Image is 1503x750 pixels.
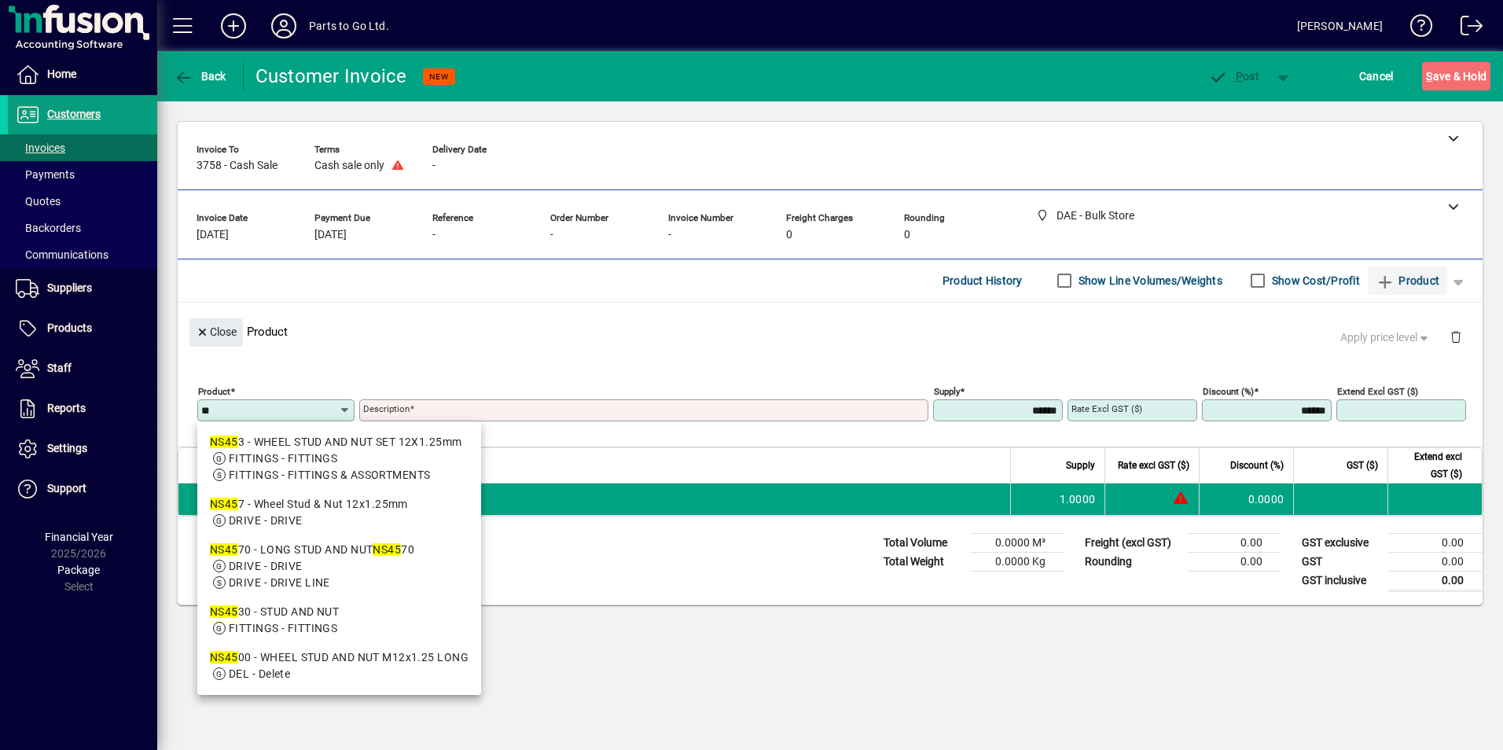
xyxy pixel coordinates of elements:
[1294,533,1388,552] td: GST exclusive
[1203,385,1254,396] mat-label: Discount (%)
[189,318,243,347] button: Close
[47,362,72,374] span: Staff
[210,649,469,666] div: 00 - WHEEL STUD AND NUT M12x1.25 LONG
[1437,318,1475,356] button: Delete
[1077,533,1187,552] td: Freight (excl GST)
[47,322,92,334] span: Products
[876,533,970,552] td: Total Volume
[47,482,86,494] span: Support
[1388,552,1483,571] td: 0.00
[229,469,430,481] span: FITTINGS - FITTINGS & ASSORTMENTS
[170,62,230,90] button: Back
[8,389,157,428] a: Reports
[314,229,347,241] span: [DATE]
[197,597,481,643] mat-option: NS4530 - STUD AND NUT
[1236,70,1243,83] span: P
[8,349,157,388] a: Staff
[1398,3,1433,54] a: Knowledge Base
[8,469,157,509] a: Support
[174,70,226,83] span: Back
[1340,329,1431,346] span: Apply price level
[363,403,410,414] mat-label: Description
[8,55,157,94] a: Home
[309,13,389,39] div: Parts to Go Ltd.
[8,188,157,215] a: Quotes
[1294,552,1388,571] td: GST
[432,160,435,172] span: -
[1337,385,1418,396] mat-label: Extend excl GST ($)
[208,12,259,40] button: Add
[8,309,157,348] a: Products
[1187,533,1281,552] td: 0.00
[373,543,401,556] em: NS45
[210,651,238,664] em: NS45
[255,64,407,89] div: Customer Invoice
[229,560,303,572] span: DRIVE - DRIVE
[210,543,238,556] em: NS45
[1398,448,1462,483] span: Extend excl GST ($)
[432,229,435,241] span: -
[550,229,553,241] span: -
[8,429,157,469] a: Settings
[229,576,330,589] span: DRIVE - DRIVE LINE
[210,604,469,620] div: 30 - STUD AND NUT
[1359,64,1394,89] span: Cancel
[198,385,230,396] mat-label: Product
[1118,457,1189,474] span: Rate excl GST ($)
[210,496,469,513] div: 7 - Wheel Stud & Nut 12x1.25mm
[876,552,970,571] td: Total Weight
[1297,13,1383,39] div: [PERSON_NAME]
[210,498,238,510] em: NS45
[196,319,237,345] span: Close
[943,268,1023,293] span: Product History
[16,142,65,154] span: Invoices
[229,514,303,527] span: DRIVE - DRIVE
[47,68,76,80] span: Home
[1347,457,1378,474] span: GST ($)
[1077,552,1187,571] td: Rounding
[8,134,157,161] a: Invoices
[16,222,81,234] span: Backorders
[197,643,481,689] mat-option: NS4500 - WHEEL STUD AND NUT M12x1.25 LONG
[8,241,157,268] a: Communications
[157,62,244,90] app-page-header-button: Back
[57,564,100,576] span: Package
[178,303,1483,360] div: Product
[47,108,101,120] span: Customers
[1075,273,1222,289] label: Show Line Volumes/Weights
[1187,552,1281,571] td: 0.00
[229,667,290,680] span: DEL - Delete
[1334,323,1438,351] button: Apply price level
[47,442,87,454] span: Settings
[1437,329,1475,344] app-page-header-button: Delete
[1060,491,1096,507] span: 1.0000
[314,160,384,172] span: Cash sale only
[786,229,792,241] span: 0
[1355,62,1398,90] button: Cancel
[197,490,481,535] mat-option: NS457 - Wheel Stud & Nut 12x1.25mm
[1066,457,1095,474] span: Supply
[229,622,337,634] span: FITTINGS - FITTINGS
[1200,62,1267,90] button: Post
[1422,62,1490,90] button: Save & Hold
[970,533,1064,552] td: 0.0000 M³
[210,542,469,558] div: 70 - LONG STUD AND NUT 70
[668,229,671,241] span: -
[210,434,469,450] div: 3 - WHEEL STUD AND NUT SET 12X1.25mm
[210,605,238,618] em: NS45
[1269,273,1360,289] label: Show Cost/Profit
[16,168,75,181] span: Payments
[47,281,92,294] span: Suppliers
[904,229,910,241] span: 0
[1208,70,1259,83] span: ost
[45,531,113,543] span: Financial Year
[16,195,61,208] span: Quotes
[934,385,960,396] mat-label: Supply
[1388,571,1483,590] td: 0.00
[186,325,247,339] app-page-header-button: Close
[1294,571,1388,590] td: GST inclusive
[8,161,157,188] a: Payments
[197,160,277,172] span: 3758 - Cash Sale
[1388,533,1483,552] td: 0.00
[229,452,337,465] span: FITTINGS - FITTINGS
